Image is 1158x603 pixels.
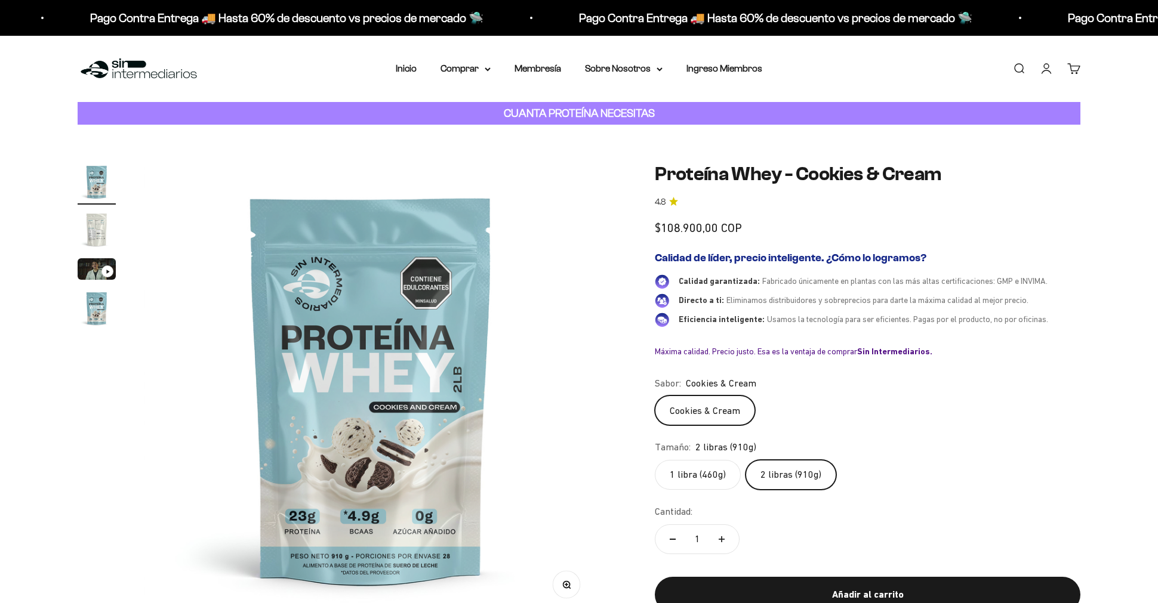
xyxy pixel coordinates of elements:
span: Calidad garantizada: [679,276,760,286]
h1: Proteína Whey - Cookies & Cream [655,163,1080,185]
span: Eliminamos distribuidores y sobreprecios para darte la máxima calidad al mejor precio. [726,295,1028,305]
img: Proteína Whey - Cookies & Cream [78,211,116,249]
img: Directo a ti [655,293,669,308]
b: Sin Intermediarios. [857,347,932,356]
img: Proteína Whey - Cookies & Cream [78,289,116,327]
span: Eficiencia inteligente: [679,314,765,324]
span: Usamos la tecnología para ser eficientes. Pagas por el producto, no por oficinas. [767,314,1048,324]
div: Máxima calidad. Precio justo. Esa es la ventaja de comprar [655,346,1080,357]
span: 2 libras (910g) [695,440,756,455]
a: 4.84.8 de 5.0 estrellas [655,196,1080,209]
summary: Sobre Nosotros [585,61,663,76]
button: Aumentar cantidad [704,525,739,553]
button: Ir al artículo 3 [78,258,116,283]
a: Inicio [396,63,417,73]
label: Cantidad: [655,504,692,519]
img: Calidad garantizada [655,274,669,289]
span: Fabricado únicamente en plantas con las más altas certificaciones: GMP e INVIMA. [762,276,1048,286]
button: Ir al artículo 4 [78,289,116,331]
button: Reducir cantidad [655,525,690,553]
button: Ir al artículo 2 [78,211,116,252]
strong: CUANTA PROTEÍNA NECESITAS [504,107,655,119]
span: Cookies & Cream [686,376,756,391]
p: Pago Contra Entrega 🚚 Hasta 60% de descuento vs precios de mercado 🛸 [579,8,972,27]
p: Pago Contra Entrega 🚚 Hasta 60% de descuento vs precios de mercado 🛸 [90,8,483,27]
span: 4.8 [655,196,666,209]
legend: Tamaño: [655,440,691,455]
legend: Sabor: [655,376,681,391]
summary: Comprar [441,61,491,76]
span: Directo a ti: [679,295,724,305]
img: Proteína Whey - Cookies & Cream [78,163,116,201]
button: Ir al artículo 1 [78,163,116,205]
a: Membresía [515,63,561,73]
img: Eficiencia inteligente [655,313,669,327]
div: Añadir al carrito [679,587,1057,602]
a: Ingreso Miembros [686,63,762,73]
sale-price: $108.900,00 COP [655,218,742,237]
h2: Calidad de líder, precio inteligente. ¿Cómo lo logramos? [655,252,1080,265]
